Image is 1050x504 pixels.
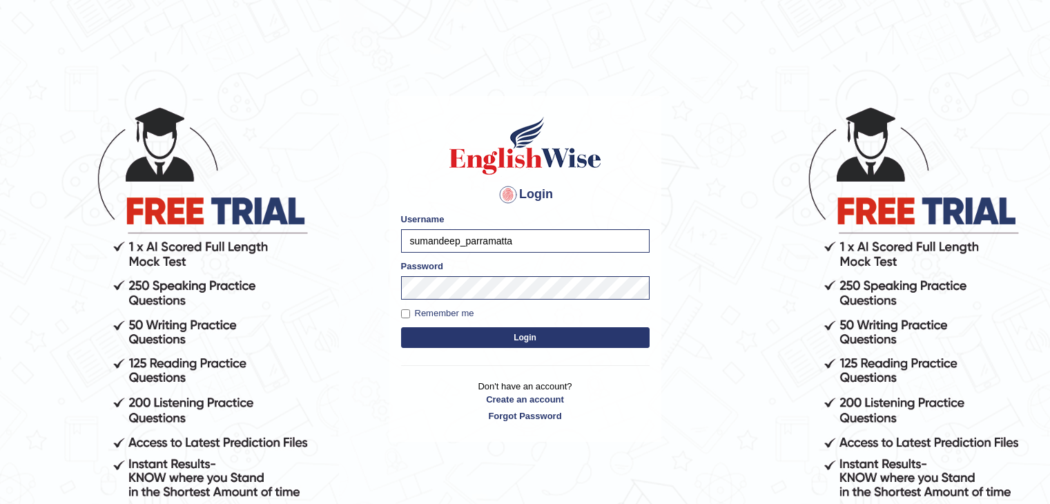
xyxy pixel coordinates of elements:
img: Logo of English Wise sign in for intelligent practice with AI [447,115,604,177]
label: Username [401,213,445,226]
button: Login [401,327,650,348]
h4: Login [401,184,650,206]
a: Create an account [401,393,650,406]
p: Don't have an account? [401,380,650,423]
label: Remember me [401,307,474,320]
input: Remember me [401,309,410,318]
label: Password [401,260,443,273]
a: Forgot Password [401,409,650,423]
